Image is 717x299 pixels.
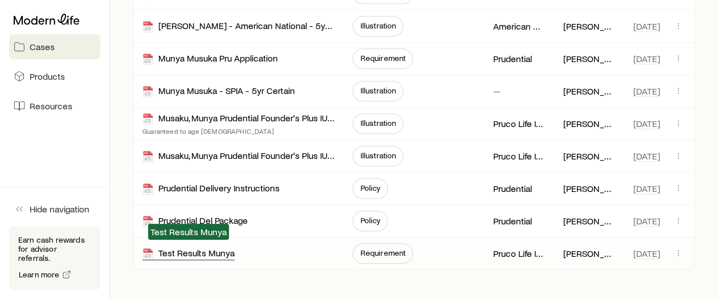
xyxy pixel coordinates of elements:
p: [PERSON_NAME] [563,215,615,227]
span: [DATE] [633,53,660,64]
div: Musaku, Munya Prudential Founder's Plus IUL 1M DB Guaranteed to age [DEMOGRAPHIC_DATA] [142,150,334,163]
span: [DATE] [633,248,660,259]
p: [PERSON_NAME] [563,85,615,97]
span: Learn more [19,271,60,278]
div: Prudential Del Package [142,215,248,228]
span: [DATE] [633,118,660,129]
div: Munya Musuka Pru Application [142,52,278,65]
p: [PERSON_NAME] [563,248,615,259]
a: Products [9,64,100,89]
p: [PERSON_NAME] [563,53,615,64]
p: — [493,85,501,97]
span: [DATE] [633,150,660,162]
span: Illustration [360,118,396,128]
button: Hide navigation [9,196,100,222]
p: Pruco Life Insurance Company [493,150,545,162]
span: Requirement [360,248,405,257]
span: Requirement [360,54,405,63]
a: Resources [9,93,100,118]
p: Prudential [493,183,532,194]
p: Earn cash rewards for advisor referrals. [18,235,91,263]
p: [PERSON_NAME] [563,21,615,32]
span: Policy [360,183,380,192]
p: [PERSON_NAME] [563,118,615,129]
span: [DATE] [633,215,660,227]
span: Products [30,71,65,82]
span: Illustration [360,21,396,30]
p: Prudential [493,215,532,227]
p: Pruco Life Insurance Company [493,118,545,129]
span: Policy [360,216,380,225]
p: [PERSON_NAME] [563,183,615,194]
p: [PERSON_NAME] [563,150,615,162]
span: Hide navigation [30,203,89,215]
p: American National [493,21,545,32]
a: Cases [9,34,100,59]
span: Illustration [360,86,396,95]
p: Pruco Life Insurance Company [493,248,545,259]
p: Guaranteed to age [DEMOGRAPHIC_DATA] [142,126,334,136]
span: [DATE] [633,85,660,97]
div: Prudential Delivery Instructions [142,182,280,195]
span: Resources [30,100,72,112]
div: Test Results Munya [142,247,235,260]
div: [PERSON_NAME] - American National - 5yr Certain - $85,296 [142,20,334,33]
span: Cases [30,41,55,52]
span: [DATE] [633,183,660,194]
p: Prudential [493,53,532,64]
span: Illustration [360,151,396,160]
div: Earn cash rewards for advisor referrals.Learn more [9,226,100,290]
span: [DATE] [633,21,660,32]
div: Musaku, Munya Prudential Founder's Plus IUL 1M DB Guaranteed to age [DEMOGRAPHIC_DATA] [142,112,334,125]
div: Munya Musuka - SPIA - 5yr Certain [142,85,295,98]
